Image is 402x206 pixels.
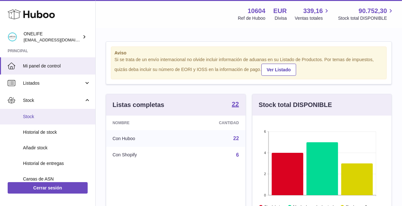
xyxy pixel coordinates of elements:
td: Con Huboo [106,130,180,147]
th: Cantidad [180,116,245,130]
text: 2 [264,172,266,176]
div: Divisa [275,15,287,21]
div: Ref de Huboo [238,15,265,21]
span: Mi panel de control [23,63,91,69]
a: 90.752,30 Stock total DISPONIBLE [338,7,394,21]
span: Añadir stock [23,145,91,151]
strong: 22 [232,101,239,107]
a: 339,16 Ventas totales [295,7,330,21]
span: 90.752,30 [359,7,387,15]
h3: Stock total DISPONIBLE [259,101,332,109]
h3: Listas completas [113,101,164,109]
strong: EUR [274,7,287,15]
span: Stock total DISPONIBLE [338,15,394,21]
a: 22 [232,101,239,109]
img: administracion@onelifespain.com [8,32,17,42]
strong: Aviso [114,50,383,56]
text: 4 [264,151,266,155]
text: 6 [264,130,266,133]
a: 6 [236,152,239,158]
div: Si se trata de un envío internacional no olvide incluir información de aduanas en su Listado de P... [114,57,383,76]
span: [EMAIL_ADDRESS][DOMAIN_NAME] [24,37,94,42]
span: Stock [23,97,84,103]
a: Ver Listado [261,64,296,76]
span: Cargas de ASN [23,176,91,182]
td: Con Shopify [106,147,180,163]
span: Historial de stock [23,129,91,135]
strong: 10604 [248,7,266,15]
th: Nombre [106,116,180,130]
span: 339,16 [303,7,323,15]
span: Listados [23,80,84,86]
a: 22 [233,136,239,141]
span: Stock [23,114,91,120]
text: 0 [264,193,266,197]
span: Historial de entregas [23,160,91,167]
span: Ventas totales [295,15,330,21]
div: ONELIFE [24,31,81,43]
a: Cerrar sesión [8,182,88,194]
